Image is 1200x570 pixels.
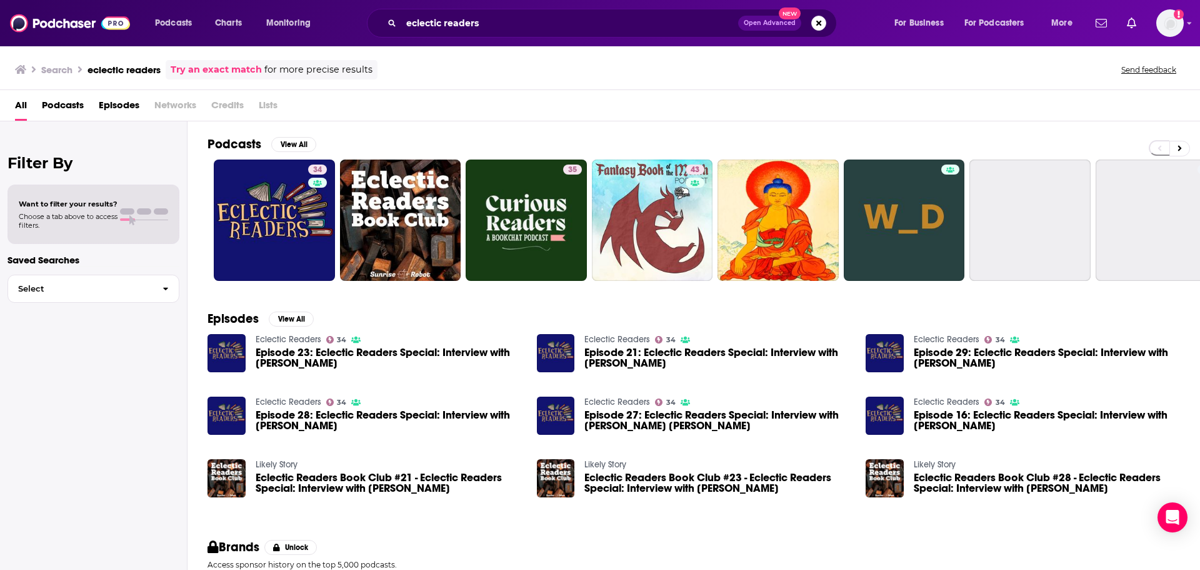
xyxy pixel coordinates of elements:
img: Episode 29: Eclectic Readers Special: Interview with Valentine DeLandro [866,334,904,372]
a: Episode 23: Eclectic Readers Special: Interview with Jenn Northington [256,347,522,369]
button: open menu [257,13,327,33]
span: Lists [259,95,277,121]
a: Episode 21: Eclectic Readers Special: Interview with JD Lakey [584,347,851,369]
button: open menu [1042,13,1088,33]
img: Episode 16: Eclectic Readers Special: Interview with Pasi Ilmari Jääskeläinen [866,397,904,435]
a: All [15,95,27,121]
a: Episodes [99,95,139,121]
span: 34 [337,400,346,405]
img: User Profile [1156,9,1184,37]
a: 34 [308,165,327,175]
a: 43 [686,165,704,175]
a: 34 [655,399,676,406]
a: Show notifications dropdown [1091,13,1112,34]
a: Eclectic Readers [914,334,979,345]
a: Charts [207,13,249,33]
a: 34 [326,336,347,344]
span: For Business [894,14,944,32]
a: Episode 28: Eclectic Readers Special: Interview with Ken Liu [256,410,522,431]
span: Eclectic Readers Book Club #21 - Eclectic Readers Special: Interview with [PERSON_NAME] [256,472,522,494]
svg: Add a profile image [1174,9,1184,19]
a: Eclectic Readers [914,397,979,407]
div: Open Intercom Messenger [1157,502,1187,532]
span: for more precise results [264,63,372,77]
a: Eclectic Readers [584,334,650,345]
img: Episode 28: Eclectic Readers Special: Interview with Ken Liu [207,397,246,435]
a: Episode 16: Eclectic Readers Special: Interview with Pasi Ilmari Jääskeläinen [914,410,1180,431]
span: Networks [154,95,196,121]
a: Eclectic Readers [256,334,321,345]
a: Eclectic Readers Book Club #23 - Eclectic Readers Special: Interview with Jenn Northington [584,472,851,494]
span: Charts [215,14,242,32]
button: Send feedback [1117,64,1180,75]
a: 34 [214,160,335,281]
span: Episode 16: Eclectic Readers Special: Interview with [PERSON_NAME] [914,410,1180,431]
span: Open Advanced [744,20,796,26]
span: 34 [313,164,322,176]
img: Eclectic Readers Book Club #23 - Eclectic Readers Special: Interview with Jenn Northington [537,459,575,497]
span: Episode 21: Eclectic Readers Special: Interview with [PERSON_NAME] [584,347,851,369]
button: View All [269,312,314,327]
span: More [1051,14,1072,32]
span: Monitoring [266,14,311,32]
span: 43 [691,164,699,176]
span: Want to filter your results? [19,200,117,208]
p: Saved Searches [7,254,179,266]
a: 34 [326,399,347,406]
span: 34 [666,400,676,405]
a: Eclectic Readers [256,397,321,407]
span: Credits [211,95,244,121]
img: Episode 27: Eclectic Readers Special: Interview with Charlie Jane Anders [537,397,575,435]
a: 35 [563,165,582,175]
span: 34 [337,337,346,343]
img: Episode 23: Eclectic Readers Special: Interview with Jenn Northington [207,334,246,372]
a: 34 [655,336,676,344]
button: View All [271,137,316,152]
h3: eclectic readers [87,64,161,76]
span: 34 [996,337,1005,343]
a: Podchaser - Follow, Share and Rate Podcasts [10,11,130,35]
span: Eclectic Readers Book Club #23 - Eclectic Readers Special: Interview with [PERSON_NAME] [584,472,851,494]
span: 34 [996,400,1005,405]
a: PodcastsView All [207,136,316,152]
a: 34 [984,336,1005,344]
h2: Filter By [7,154,179,172]
span: Episode 28: Eclectic Readers Special: Interview with [PERSON_NAME] [256,410,522,431]
button: open menu [956,13,1042,33]
a: Try an exact match [171,63,262,77]
a: Eclectic Readers [584,397,650,407]
input: Search podcasts, credits, & more... [401,13,738,33]
button: open menu [146,13,208,33]
h2: Episodes [207,311,259,327]
a: Episode 27: Eclectic Readers Special: Interview with Charlie Jane Anders [584,410,851,431]
a: Likely Story [584,459,626,470]
a: Likely Story [256,459,297,470]
span: Podcasts [155,14,192,32]
a: 43 [592,160,713,281]
span: 35 [568,164,577,176]
a: Likely Story [914,459,956,470]
a: Eclectic Readers Book Club #21 - Eclectic Readers Special: Interview with JD Lakey [256,472,522,494]
span: Logged in as mdekoning [1156,9,1184,37]
span: 34 [666,337,676,343]
button: open menu [886,13,959,33]
img: Eclectic Readers Book Club #28 - Eclectic Readers Special: Interview with Ken Liu [866,459,904,497]
a: EpisodesView All [207,311,314,327]
span: New [779,8,801,19]
a: Episode 29: Eclectic Readers Special: Interview with Valentine DeLandro [914,347,1180,369]
img: Eclectic Readers Book Club #21 - Eclectic Readers Special: Interview with JD Lakey [207,459,246,497]
span: Episode 27: Eclectic Readers Special: Interview with [PERSON_NAME] [PERSON_NAME] [584,410,851,431]
button: Open AdvancedNew [738,16,801,31]
a: Podcasts [42,95,84,121]
a: Episode 21: Eclectic Readers Special: Interview with JD Lakey [537,334,575,372]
